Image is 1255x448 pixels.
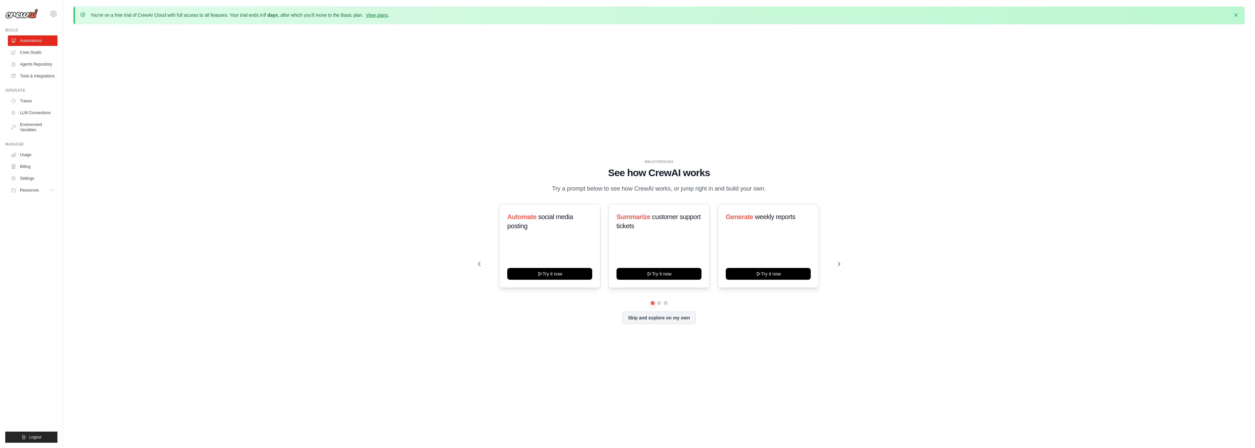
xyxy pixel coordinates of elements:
[5,432,57,443] button: Logout
[29,435,41,440] span: Logout
[755,213,795,220] span: weekly reports
[617,213,701,230] span: customer support tickets
[366,12,388,18] a: View plans
[263,12,278,18] strong: 7 days
[8,161,57,172] a: Billing
[617,213,650,220] span: Summarize
[8,185,57,195] button: Resources
[507,268,592,280] button: Try it now
[507,213,573,230] span: social media posting
[5,142,57,147] div: Manage
[8,173,57,184] a: Settings
[726,213,753,220] span: Generate
[91,12,389,18] p: You're on a free trial of CrewAI Cloud with full access to all features. Your trial ends in , aft...
[8,47,57,58] a: Crew Studio
[549,184,769,193] p: Try a prompt below to see how CrewAI works, or jump right in and build your own.
[617,268,701,280] button: Try it now
[478,159,840,164] div: WALKTHROUGH
[8,108,57,118] a: LLM Connections
[5,88,57,93] div: Operate
[8,150,57,160] a: Usage
[8,71,57,81] a: Tools & Integrations
[5,28,57,33] div: Build
[20,188,39,193] span: Resources
[8,96,57,106] a: Traces
[5,9,38,19] img: Logo
[726,268,811,280] button: Try it now
[8,119,57,135] a: Environment Variables
[1222,417,1255,448] iframe: Chat Widget
[478,167,840,179] h1: See how CrewAI works
[8,59,57,70] a: Agents Repository
[507,213,536,220] span: Automate
[622,312,696,324] button: Skip and explore on my own
[8,35,57,46] a: Automations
